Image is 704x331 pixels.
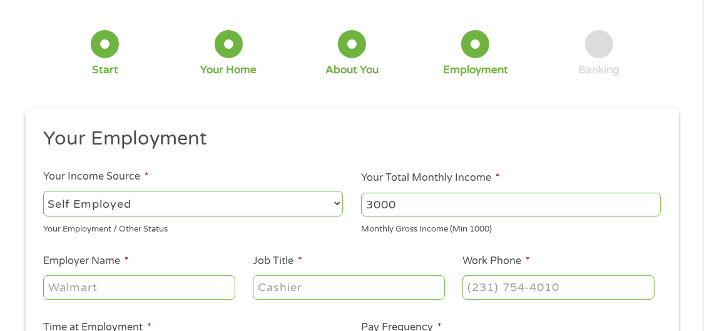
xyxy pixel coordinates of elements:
[253,255,302,268] label: Job Title
[43,275,235,299] input: Walmart
[43,126,651,151] h2: Your Employment
[361,171,500,185] label: Your Total Monthly Income
[462,255,530,268] label: Work Phone
[462,275,654,299] input: (231) 754-4010
[200,63,257,77] div: Your Home
[43,255,129,268] label: Employer Name
[253,275,444,299] input: Cashier
[43,170,149,183] label: Your Income Source
[92,63,118,77] div: Start
[361,193,661,216] input: 1800
[325,63,379,77] div: About You
[578,63,620,77] div: Banking
[361,219,661,236] div: Monthly Gross Income (Min 1000)
[443,63,508,77] div: Employment
[43,219,343,236] div: Your Employment / Other Status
